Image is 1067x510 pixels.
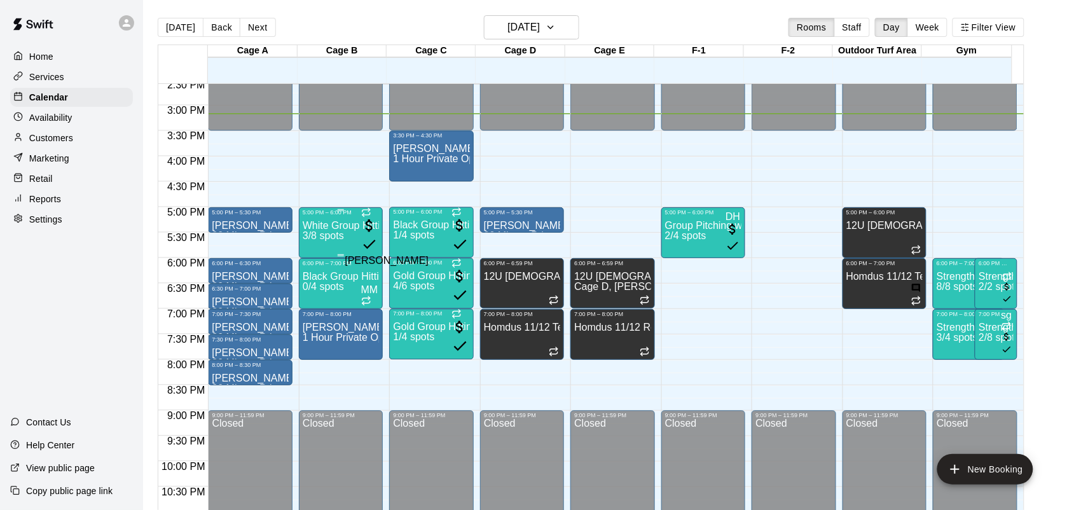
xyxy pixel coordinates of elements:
button: Day [875,18,908,37]
div: 6:00 PM – 6:30 PM: Adriana Saldana [208,258,292,284]
span: 30 Minute Private Open Cage (Softball/Baseball) [484,230,703,241]
div: 6:00 PM – 7:00 PM [303,260,379,266]
span: sg [1002,310,1012,320]
div: 5:00 PM – 6:00 PM: Group Pitching with David Hernandez [661,207,745,258]
a: Availability [10,108,133,127]
div: 5:00 PM – 5:30 PM [484,209,560,216]
div: 6:30 PM – 7:00 PM: Diane Arias [208,284,292,309]
div: Marketing [10,149,133,168]
span: 2/8 spots filled [979,332,1020,343]
div: 7:00 PM – 7:30 PM: Joshua Gomez [208,309,292,334]
span: 5:30 PM [164,233,209,244]
div: 6:00 PM – 6:59 PM [574,260,651,266]
p: Calendar [29,91,68,104]
a: Retail [10,169,133,188]
div: 6:30 PM – 7:00 PM [212,286,288,292]
div: 7:00 PM – 8:00 PM: Homdus 11/12 Team Rental [480,309,564,360]
div: Cage E [565,45,654,57]
div: Gym [922,45,1011,57]
span: 8:30 PM [164,385,209,396]
div: 7:00 PM – 8:00 PM: Celina Maberto [299,309,383,360]
div: 5:00 PM – 6:00 PM [303,209,379,216]
span: All customers have paid [451,327,469,357]
h6: [DATE] [507,18,540,36]
div: Cage D [476,45,565,57]
div: F-1 [654,45,743,57]
div: 6:00 PM – 7:00 PM [979,260,1013,266]
span: 6:00 PM [164,258,209,269]
div: David Hernandez [726,212,740,222]
div: 7:00 PM – 7:30 PM [212,311,288,317]
div: 3:30 PM – 4:30 PM: Celina Maberto [389,131,473,182]
span: 10:30 PM [158,487,208,498]
div: Cage C [387,45,476,57]
div: 7:00 PM – 8:00 PM: Gold Group Hitting Lesson (13 years old and up) [389,309,473,360]
button: Rooms [788,18,834,37]
span: 1 Hour Private Open Cage (Baseball/Softball) [303,332,508,343]
div: 6:00 PM – 6:59 PM: 12U Lady Lab Rats [480,258,564,308]
div: 9:00 PM – 11:59 PM [755,413,832,419]
span: Recurring event [361,296,371,306]
span: All customers have paid [361,225,378,255]
div: 5:00 PM – 6:00 PM: 12U Lady Lab Rats [843,207,926,258]
span: steven gonzales [1002,310,1012,320]
div: Matt McGrew [361,285,378,295]
span: 30 Minute Private Open Cage (Softball/Baseball) [212,357,431,368]
span: 4:30 PM [164,182,209,193]
div: 5:00 PM – 5:30 PM [212,209,288,216]
span: 3:30 PM [164,131,209,142]
span: All customers have paid [1002,283,1012,306]
span: 8:00 PM [164,360,209,371]
div: Cage A [208,45,297,57]
span: Recurring event [1002,321,1012,331]
div: 7:00 PM – 8:00 PM [393,311,469,317]
button: add [937,454,1033,485]
div: 7:00 PM – 8:00 PM [937,311,1001,317]
div: 5:00 PM – 6:00 PM: Black Group Hitting Lesson (10-14 year olds) [389,207,473,258]
span: MM [361,284,378,295]
div: 6:00 PM – 7:00 PM: Homdus 11/12 Team Rental [843,258,926,309]
div: 6:00 PM – 7:00 PM [393,260,469,266]
span: 1 Hour Private Open Cage (Baseball/Softball) [393,154,598,165]
div: [PERSON_NAME] [345,255,429,266]
p: Home [29,50,53,63]
div: 7:00 PM – 8:00 PM: Homdus 11/12 Rental [570,309,654,360]
span: Recurring event [911,245,921,255]
div: 6:00 PM – 6:59 PM [484,260,560,266]
a: Home [10,47,133,66]
p: Help Center [26,439,74,451]
span: Recurring event [640,347,650,357]
span: All customers have paid [451,225,469,255]
p: Services [29,71,64,83]
div: Settings [10,210,133,229]
div: 7:30 PM – 8:00 PM: Danielle Robinette [208,334,292,360]
div: 6:00 PM – 7:00 PM [937,260,1001,266]
div: 9:00 PM – 11:59 PM [574,413,651,419]
div: 9:00 PM – 11:59 PM [212,413,288,419]
span: 2/4 spots filled [665,230,706,241]
span: 1/4 spots filled [393,332,434,343]
span: 7:00 PM [164,309,209,320]
span: 3/8 spots filled [303,230,344,241]
div: 5:00 PM – 6:00 PM: White Group Hitting Lesson (7-14 year olds) [299,207,383,258]
p: Marketing [29,152,69,165]
span: Recurring event [640,295,650,305]
div: 7:00 PM – 8:00 PM [574,311,651,317]
a: Services [10,67,133,86]
span: 4/6 spots filled [393,281,434,292]
a: Calendar [10,88,133,107]
span: Recurring event [549,347,559,357]
div: 7:00 PM – 8:00 PM [979,311,1013,317]
div: 5:00 PM – 6:00 PM [665,209,741,216]
span: 7:30 PM [164,334,209,345]
div: 6:00 PM – 7:00 PM: Gold Group Hitting Lesson (13 years old and up) [389,258,473,309]
button: Week [907,18,947,37]
span: All customers have paid [451,276,469,306]
span: 10:00 PM [158,462,208,472]
span: 30 Minute Private Open Cage (Softball/Baseball) [212,383,431,394]
span: 3/4 spots filled [937,332,978,343]
button: Staff [834,18,871,37]
div: F-2 [744,45,833,57]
